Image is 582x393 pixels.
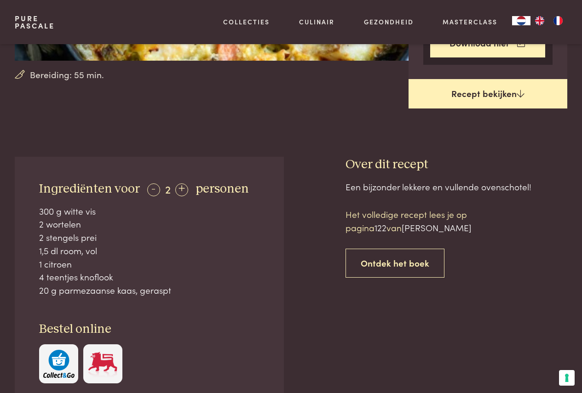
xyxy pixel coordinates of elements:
[375,221,386,234] span: 122
[15,15,55,29] a: PurePascale
[346,249,444,278] a: Ontdek het boek
[223,17,270,27] a: Collecties
[39,244,259,257] div: 1,5 dl room, vol
[165,181,171,196] span: 2
[530,16,549,25] a: EN
[39,217,259,231] div: 2 wortelen
[364,17,414,27] a: Gezondheid
[147,183,160,196] div: -
[512,16,530,25] a: NL
[512,16,530,25] div: Language
[512,16,567,25] aside: Language selected: Nederlands
[530,16,567,25] ul: Language list
[409,79,568,108] a: Recept bekijken
[39,321,259,337] h3: Bestel online
[402,221,472,234] span: [PERSON_NAME]
[559,370,575,386] button: Uw voorkeuren voor toestemming voor trackingtechnologieën
[443,17,497,27] a: Masterclass
[299,17,334,27] a: Culinair
[346,180,567,194] div: Een bijzonder lekkere en vullende ovenschotel!
[549,16,567,25] a: FR
[87,350,118,378] img: Delhaize
[39,231,259,244] div: 2 stengels prei
[39,182,140,195] span: Ingrediënten voor
[39,270,259,284] div: 4 teentjes knoflook
[346,157,567,173] h3: Over dit recept
[30,68,104,81] span: Bereiding: 55 min.
[39,284,259,297] div: 20 g parmezaanse kaas, geraspt
[196,182,249,195] span: personen
[346,208,502,234] p: Het volledige recept lees je op pagina van
[39,257,259,271] div: 1 citroen
[43,350,75,378] img: c308188babc36a3a401bcb5cb7e020f4d5ab42f7cacd8327e500463a43eeb86c.svg
[39,205,259,218] div: 300 g witte vis
[175,183,188,196] div: +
